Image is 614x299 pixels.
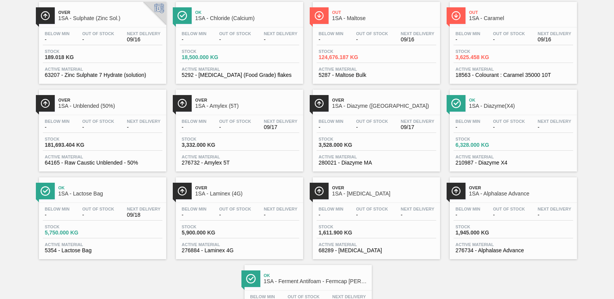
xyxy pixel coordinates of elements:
img: Ícone [177,186,187,196]
span: 3,332.000 KG [182,142,236,148]
span: Active Material [319,155,434,159]
span: 5,900.000 KG [182,230,236,236]
span: - [493,212,525,218]
span: Below Min [182,207,206,211]
span: Over [195,98,299,102]
a: ÍconeOver1SA - Alphalase AdvanceBelow Min-Out Of Stock-Next Delivery-Stock1,945.000 KGActive Mate... [444,172,581,259]
span: 63207 - Zinc Sulphate 7 Hydrate (solution) [45,72,160,78]
span: - [319,37,343,42]
span: - [401,212,434,218]
span: Next Delivery [538,31,571,36]
img: Ícone [177,99,187,108]
span: Stock [319,224,373,229]
span: 1SA - Sulphate (Zinc Sol.) [58,15,162,21]
span: 276884 - Laminex 4G [182,248,297,253]
img: Ícone [246,274,256,284]
span: - [319,124,343,130]
span: Next Delivery [401,119,434,124]
span: Out [332,10,436,15]
span: Ok [195,10,299,15]
img: Ícone [451,186,461,196]
span: 1SA - Maltose [332,15,436,21]
span: 09/16 [127,37,160,42]
img: Ícone [314,186,324,196]
span: Over [332,98,436,102]
span: Active Material [319,242,434,247]
span: Out Of Stock [356,119,388,124]
span: 09/16 [538,37,571,42]
span: Next Delivery [127,31,160,36]
span: Stock [455,224,509,229]
a: ÍconeOk1SA - Diazyme(X4)Below Min-Out Of Stock-Next Delivery-Stock6,328.000 KGActive Material2109... [444,84,581,172]
img: Ícone [40,99,50,108]
span: Active Material [45,155,160,159]
a: ÍconeOver1SA - Amylex (5T)Below Min-Out Of Stock-Next Delivery09/17Stock3,332.000 KGActive Materi... [170,84,307,172]
span: - [455,212,480,218]
span: Stock [45,224,99,229]
span: Out Of Stock [288,294,320,299]
img: Ícone [451,99,461,108]
span: 1SA - Laminex (4G) [195,191,299,197]
span: - [319,212,343,218]
span: Out Of Stock [82,119,114,124]
span: - [455,37,480,42]
span: - [45,37,69,42]
span: Out Of Stock [219,119,251,124]
a: ÍconeOver1SA - Unblended (50%)Below Min-Out Of Stock-Next Delivery-Stock181,693.404 KGActive Mate... [33,84,170,172]
span: Next Delivery [538,207,571,211]
span: - [264,212,297,218]
span: 09/18 [127,212,160,218]
span: - [264,37,297,42]
span: - [45,212,69,218]
span: 1SA - Chloride (Calcium) [195,15,299,21]
span: Ok [264,273,368,278]
span: - [82,37,114,42]
span: 5287 - Maltose Bulk [319,72,434,78]
span: Next Delivery [401,207,434,211]
span: - [455,124,480,130]
span: Stock [319,49,373,54]
span: Out Of Stock [493,31,525,36]
span: Next Delivery [264,207,297,211]
span: 189.018 KG [45,54,99,60]
span: Next Delivery [264,31,297,36]
span: Out Of Stock [219,31,251,36]
span: Below Min [45,31,69,36]
span: Stock [455,137,509,141]
img: Ícone [451,11,461,20]
a: ÍconeOver1SA - [MEDICAL_DATA]Below Min-Out Of Stock-Next Delivery-Stock1,611.900 KGActive Materia... [307,172,444,259]
span: Out Of Stock [219,207,251,211]
span: Over [58,98,162,102]
span: 09/16 [401,37,434,42]
span: - [182,37,206,42]
img: Ícone [40,11,50,20]
span: - [493,37,525,42]
span: - [356,124,388,130]
span: 1SA - Lactose Bag [58,191,162,197]
span: Next Delivery [332,294,366,299]
span: Over [332,185,436,190]
span: 276734 - Alphalase Advance [455,248,571,253]
span: - [82,212,114,218]
span: - [182,212,206,218]
span: Over [469,185,573,190]
span: Next Delivery [127,119,160,124]
span: 1SA - Caramel [469,15,573,21]
span: - [182,124,206,130]
span: 1SA - Magnesium Oxide [332,191,436,197]
span: 1,945.000 KG [455,230,509,236]
span: - [493,124,525,130]
a: ÍconeOver1SA - Diazyme ([GEOGRAPHIC_DATA])Below Min-Out Of Stock-Next Delivery09/17Stock3,528.000... [307,84,444,172]
span: Active Material [319,67,434,71]
span: 1SA - Ferment Antifoam - Fermcap Kerry [264,279,368,284]
span: Active Material [182,242,297,247]
span: 1SA - Amylex (5T) [195,103,299,109]
span: Out Of Stock [82,31,114,36]
span: Stock [182,224,236,229]
span: Out Of Stock [356,207,388,211]
span: Below Min [455,119,480,124]
img: Ícone [40,186,50,196]
span: Active Material [182,155,297,159]
span: 280021 - Diazyme MA [319,160,434,166]
span: - [45,124,69,130]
